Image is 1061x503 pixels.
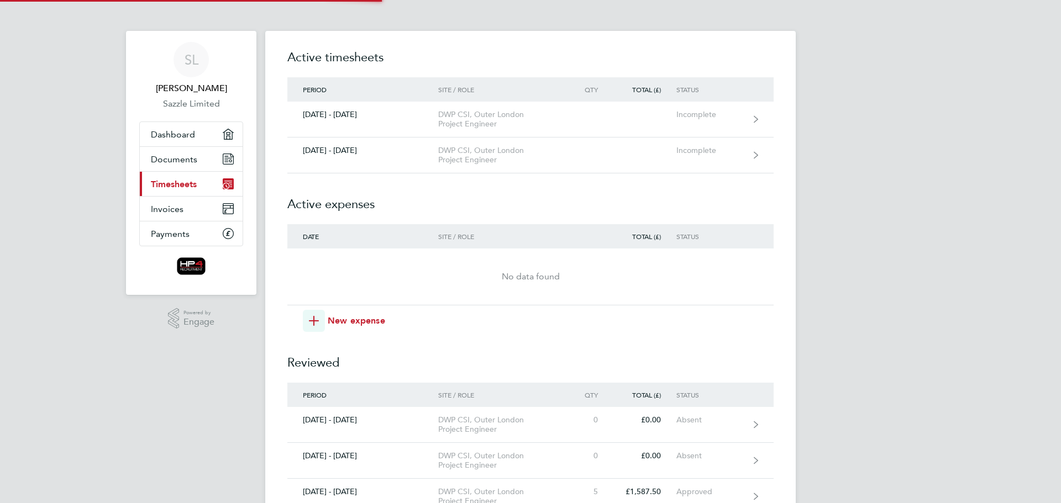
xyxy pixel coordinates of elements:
div: DWP CSI, Outer London Project Engineer [438,415,565,434]
a: [DATE] - [DATE]DWP CSI, Outer London Project EngineerIncomplete [287,137,774,173]
div: £0.00 [613,415,676,425]
a: Sazzle Limited [139,97,243,110]
a: Timesheets [140,172,243,196]
div: Absent [676,415,744,425]
div: 0 [565,451,613,460]
div: Date [287,232,438,240]
div: Site / Role [438,86,565,93]
span: Period [303,390,327,399]
nav: Main navigation [126,31,256,295]
button: New expense [303,310,385,332]
a: Go to home page [139,257,243,275]
span: Invoices [151,204,183,214]
a: [DATE] - [DATE]DWP CSI, Outer London Project EngineerIncomplete [287,102,774,137]
a: Powered byEngage [168,308,215,329]
img: hp4recruitment-logo-retina.png [177,257,206,275]
span: Documents [151,154,197,165]
div: Approved [676,487,744,496]
span: New expense [328,314,385,327]
div: Status [676,232,744,240]
div: [DATE] - [DATE] [287,451,438,460]
div: DWP CSI, Outer London Project Engineer [438,451,565,470]
div: Site / Role [438,391,565,399]
div: Status [676,86,744,93]
span: Timesheets [151,179,197,189]
div: No data found [287,270,774,283]
a: Dashboard [140,122,243,146]
span: Powered by [183,308,214,317]
div: DWP CSI, Outer London Project Engineer [438,110,565,129]
h2: Active expenses [287,173,774,224]
div: £1,587.50 [613,487,676,496]
div: £0.00 [613,451,676,460]
a: [DATE] - [DATE]DWP CSI, Outer London Project Engineer0£0.00Absent [287,407,774,443]
span: Period [303,85,327,94]
div: Qty [565,86,613,93]
div: Incomplete [676,110,744,119]
span: Samuel Lee [139,82,243,95]
div: [DATE] - [DATE] [287,110,438,119]
span: Engage [183,317,214,327]
div: Total (£) [613,232,676,240]
div: Total (£) [613,86,676,93]
div: 0 [565,415,613,425]
div: [DATE] - [DATE] [287,146,438,155]
div: Total (£) [613,391,676,399]
div: 5 [565,487,613,496]
span: SL [185,52,198,67]
div: Absent [676,451,744,460]
a: Payments [140,221,243,246]
a: [DATE] - [DATE]DWP CSI, Outer London Project Engineer0£0.00Absent [287,443,774,479]
div: Status [676,391,744,399]
div: Incomplete [676,146,744,155]
div: Site / Role [438,232,565,240]
span: Dashboard [151,129,195,140]
h2: Reviewed [287,332,774,383]
a: SL[PERSON_NAME] [139,42,243,95]
h2: Active timesheets [287,49,774,77]
div: DWP CSI, Outer London Project Engineer [438,146,565,165]
div: Qty [565,391,613,399]
a: Documents [140,147,243,171]
div: [DATE] - [DATE] [287,487,438,496]
span: Payments [151,229,190,239]
a: Invoices [140,197,243,221]
div: [DATE] - [DATE] [287,415,438,425]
